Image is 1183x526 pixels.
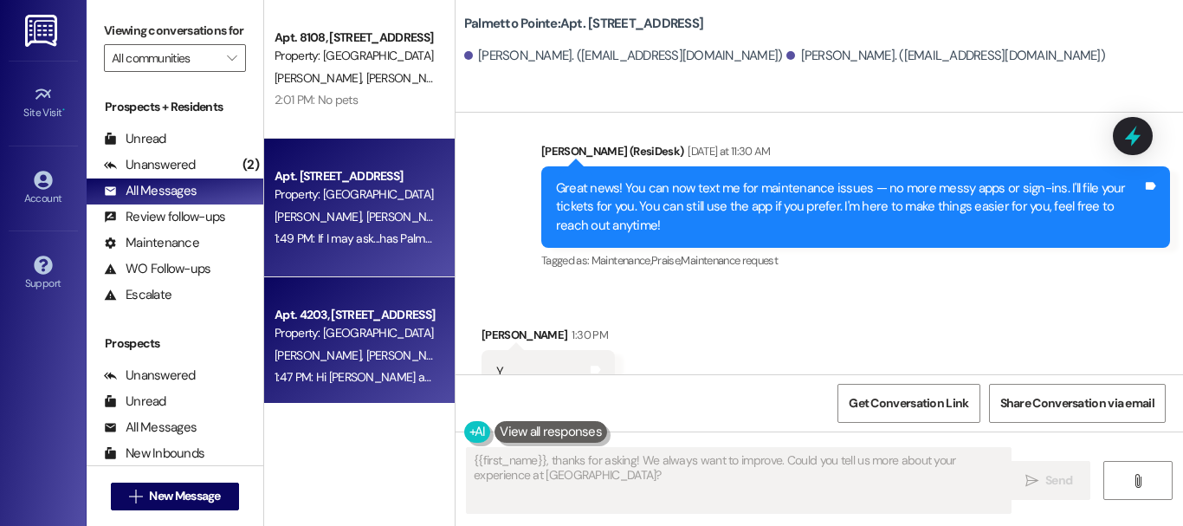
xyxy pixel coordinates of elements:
[467,448,1011,513] textarea: {{first_name}}, thanks for asking! We always want to improve. Could you tell us more about your e...
[275,167,435,185] div: Apt. [STREET_ADDRESS]
[275,306,435,324] div: Apt. 4203, [STREET_ADDRESS]
[464,47,783,65] div: [PERSON_NAME]. ([EMAIL_ADDRESS][DOMAIN_NAME])
[129,490,142,503] i: 
[104,445,204,463] div: New Inbounds
[104,419,197,437] div: All Messages
[275,185,435,204] div: Property: [GEOGRAPHIC_DATA]
[683,142,770,160] div: [DATE] at 11:30 AM
[541,142,1170,166] div: [PERSON_NAME] (ResiDesk)
[365,70,452,86] span: [PERSON_NAME]
[1131,474,1144,488] i: 
[1025,474,1038,488] i: 
[104,286,171,304] div: Escalate
[62,104,65,116] span: •
[989,384,1166,423] button: Share Conversation via email
[104,234,199,252] div: Maintenance
[365,209,452,224] span: [PERSON_NAME]
[104,208,225,226] div: Review follow-ups
[25,15,61,47] img: ResiDesk Logo
[104,156,196,174] div: Unanswered
[275,324,435,342] div: Property: [GEOGRAPHIC_DATA]
[567,326,607,344] div: 1:30 PM
[9,80,78,127] a: Site Visit •
[275,47,435,65] div: Property: [GEOGRAPHIC_DATA]
[275,209,366,224] span: [PERSON_NAME]
[681,253,778,268] span: Maintenance request
[1000,394,1154,412] span: Share Conversation via email
[496,363,503,381] div: Y
[1007,461,1091,500] button: Send
[786,47,1105,65] div: [PERSON_NAME]. ([EMAIL_ADDRESS][DOMAIN_NAME])
[104,182,197,200] div: All Messages
[149,487,220,505] span: New Message
[227,51,236,65] i: 
[275,70,366,86] span: [PERSON_NAME]
[104,17,246,44] label: Viewing conversations for
[464,15,703,33] b: Palmetto Pointe: Apt. [STREET_ADDRESS]
[87,98,263,116] div: Prospects + Residents
[9,250,78,297] a: Support
[104,393,166,411] div: Unread
[111,483,239,510] button: New Message
[1045,471,1072,490] span: Send
[9,166,78,212] a: Account
[275,29,435,47] div: Apt. 8108, [STREET_ADDRESS]
[482,326,615,350] div: [PERSON_NAME]
[238,152,263,179] div: (2)
[556,179,1142,235] div: Great news! You can now text me for maintenance issues — no more messy apps or sign-ins. I'll fil...
[849,394,968,412] span: Get Conversation Link
[365,347,452,363] span: [PERSON_NAME]
[837,384,979,423] button: Get Conversation Link
[275,92,358,107] div: 2:01 PM: No pets
[112,44,218,72] input: All communities
[104,260,210,278] div: WO Follow-ups
[275,347,366,363] span: [PERSON_NAME]
[275,231,632,246] div: 1:49 PM: If I may ask...has Palmetto Pointe lived up to your expectations?
[591,253,651,268] span: Maintenance ,
[541,248,1170,273] div: Tagged as:
[104,367,196,385] div: Unanswered
[651,253,681,268] span: Praise ,
[87,334,263,353] div: Prospects
[104,130,166,148] div: Unread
